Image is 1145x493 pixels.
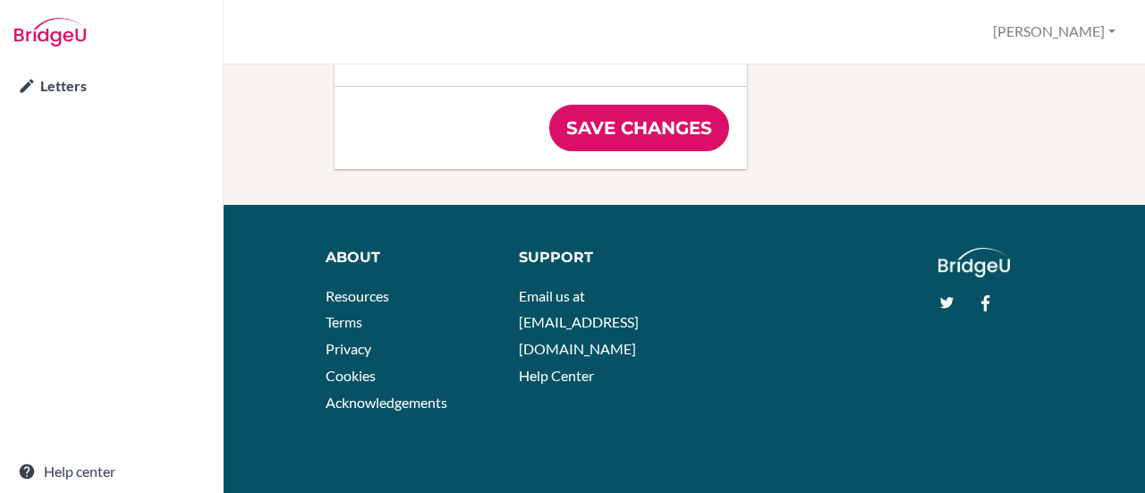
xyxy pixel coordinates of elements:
[326,394,447,411] a: Acknowledgements
[985,15,1124,48] button: [PERSON_NAME]
[326,340,371,357] a: Privacy
[326,248,491,268] div: About
[326,367,376,384] a: Cookies
[519,367,594,384] a: Help Center
[549,105,729,151] input: Save changes
[4,68,219,104] a: Letters
[4,454,219,489] a: Help center
[519,287,639,357] a: Email us at [EMAIL_ADDRESS][DOMAIN_NAME]
[519,248,672,268] div: Support
[14,18,86,47] img: Bridge-U
[326,313,362,330] a: Terms
[938,248,1011,277] img: logo_white@2x-f4f0deed5e89b7ecb1c2cc34c3e3d731f90f0f143d5ea2071677605dd97b5244.png
[326,287,389,304] a: Resources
